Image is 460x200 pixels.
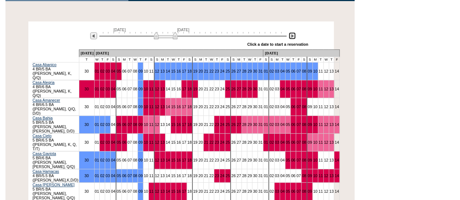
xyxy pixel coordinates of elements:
[171,158,176,162] a: 15
[296,87,301,91] a: 07
[199,69,203,73] a: 20
[128,174,132,178] a: 07
[117,122,121,127] a: 05
[204,87,208,91] a: 21
[248,140,252,144] a: 29
[149,105,153,109] a: 11
[319,140,323,144] a: 11
[225,87,230,91] a: 25
[111,140,115,144] a: 04
[105,158,110,162] a: 03
[176,158,181,162] a: 16
[182,122,186,127] a: 17
[313,122,317,127] a: 10
[95,87,99,91] a: 01
[324,158,328,162] a: 12
[215,122,219,127] a: 23
[335,158,339,162] a: 14
[133,140,137,144] a: 08
[128,158,132,162] a: 07
[225,105,230,109] a: 25
[128,122,132,127] a: 07
[302,158,306,162] a: 08
[253,140,257,144] a: 30
[286,105,290,109] a: 05
[166,69,170,73] a: 14
[149,140,153,144] a: 11
[105,174,110,178] a: 03
[220,122,224,127] a: 24
[84,122,89,127] a: 30
[302,122,306,127] a: 08
[335,105,339,109] a: 14
[187,140,192,144] a: 18
[209,158,214,162] a: 22
[231,140,236,144] a: 26
[269,158,274,162] a: 02
[215,87,219,91] a: 23
[296,69,301,73] a: 07
[258,140,263,144] a: 31
[286,69,290,73] a: 05
[280,105,285,109] a: 04
[171,140,176,144] a: 15
[253,69,257,73] a: 30
[117,69,121,73] a: 05
[335,122,339,127] a: 14
[242,105,247,109] a: 28
[291,140,295,144] a: 06
[237,87,241,91] a: 27
[100,158,104,162] a: 02
[204,122,208,127] a: 21
[166,105,170,109] a: 14
[193,87,197,91] a: 19
[95,122,99,127] a: 01
[286,87,290,91] a: 05
[225,140,230,144] a: 25
[269,105,274,109] a: 02
[199,105,203,109] a: 20
[95,140,99,144] a: 01
[275,158,279,162] a: 03
[33,62,57,67] a: Casa Abanico
[155,69,159,73] a: 12
[313,87,317,91] a: 10
[95,105,99,109] a: 01
[176,87,181,91] a: 16
[117,105,121,109] a: 05
[105,105,110,109] a: 03
[111,174,115,178] a: 04
[149,158,153,162] a: 11
[237,105,241,109] a: 27
[335,69,339,73] a: 14
[220,69,224,73] a: 24
[248,158,252,162] a: 29
[144,174,148,178] a: 10
[209,140,214,144] a: 22
[33,116,53,120] a: Casa Bahia
[117,87,121,91] a: 05
[122,69,127,73] a: 06
[302,69,306,73] a: 08
[144,158,148,162] a: 10
[182,69,186,73] a: 17
[242,140,247,144] a: 28
[182,140,186,144] a: 17
[204,69,208,73] a: 21
[335,140,339,144] a: 14
[199,158,203,162] a: 20
[144,140,148,144] a: 10
[280,69,285,73] a: 04
[258,69,263,73] a: 31
[33,98,60,102] a: Casa Amanecer
[105,140,110,144] a: 03
[149,69,153,73] a: 11
[269,87,274,91] a: 02
[166,122,170,127] a: 14
[296,105,301,109] a: 07
[308,122,312,127] a: 09
[193,122,197,127] a: 19
[149,174,153,178] a: 11
[329,69,334,73] a: 13
[275,122,279,127] a: 03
